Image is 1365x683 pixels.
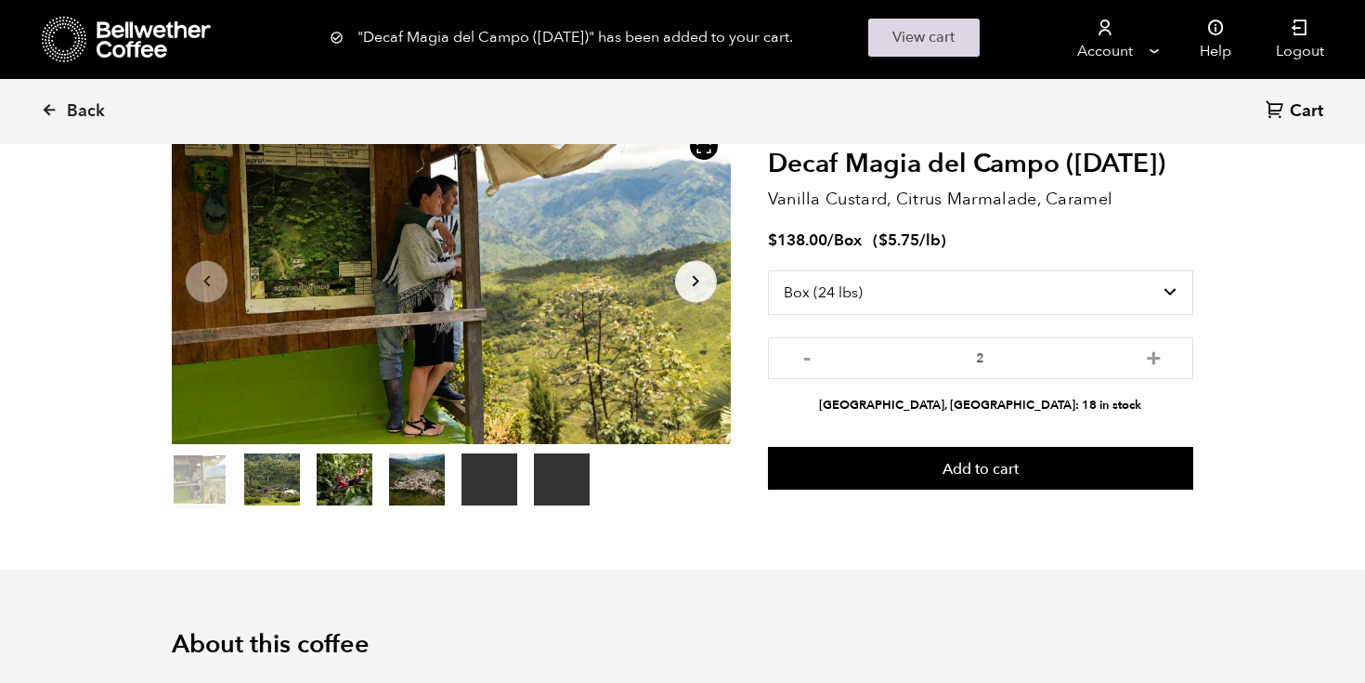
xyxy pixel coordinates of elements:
[878,230,888,251] span: $
[768,230,827,251] bdi: 138.00
[768,187,1193,212] p: Vanilla Custard, Citrus Marmalade, Caramel
[461,453,517,506] video: Your browser does not support the video tag.
[67,100,105,123] span: Back
[768,230,777,251] span: $
[868,19,980,57] a: View cart
[1266,99,1328,125] a: Cart
[330,19,1035,57] div: "Decaf Magia del Campo ([DATE])" has been added to your cart.
[534,453,590,506] video: Your browser does not support the video tag.
[834,230,862,251] span: Box
[827,230,834,251] span: /
[768,397,1193,414] li: [GEOGRAPHIC_DATA], [GEOGRAPHIC_DATA]: 18 in stock
[796,347,819,365] button: -
[878,230,919,251] bdi: 5.75
[768,447,1193,490] button: Add to cart
[768,149,1193,180] h2: Decaf Magia del Campo ([DATE])
[172,630,1193,660] h2: About this coffee
[1290,100,1323,123] span: Cart
[1142,347,1165,365] button: +
[873,230,946,251] span: ( )
[919,230,941,251] span: /lb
